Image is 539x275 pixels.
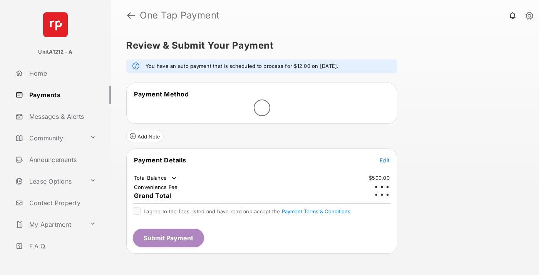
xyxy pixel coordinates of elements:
td: Convenience Fee [134,184,178,191]
button: I agree to the fees listed and have read and accept the [282,208,350,214]
a: F.A.Q. [12,237,111,255]
em: You have an auto payment that is scheduled to process for $12.00 on [DATE]. [146,62,339,70]
p: UnitA1212 - A [38,48,72,56]
span: Edit [380,157,390,164]
span: Grand Total [134,192,171,199]
a: Lease Options [12,172,87,191]
a: Contact Property [12,194,111,212]
span: Payment Method [134,90,189,98]
td: Total Balance [134,174,178,182]
a: Payments [12,86,111,104]
a: Community [12,129,87,147]
td: $500.00 [368,174,390,181]
a: Announcements [12,150,111,169]
button: Edit [380,156,390,164]
button: Add Note [126,130,164,142]
strong: One Tap Payment [140,11,220,20]
a: Home [12,64,111,83]
span: Payment Details [134,156,186,164]
a: My Apartment [12,215,87,234]
button: Submit Payment [133,229,204,247]
h5: Review & Submit Your Payment [126,41,517,50]
a: Messages & Alerts [12,107,111,126]
img: svg+xml;base64,PHN2ZyB4bWxucz0iaHR0cDovL3d3dy53My5vcmcvMjAwMC9zdmciIHdpZHRoPSI2NCIgaGVpZ2h0PSI2NC... [43,12,68,37]
span: I agree to the fees listed and have read and accept the [144,208,350,214]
